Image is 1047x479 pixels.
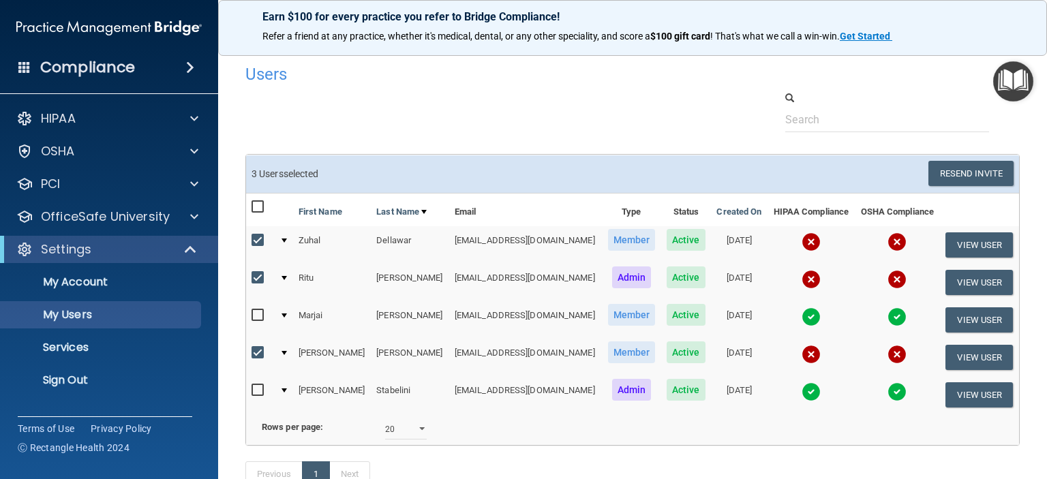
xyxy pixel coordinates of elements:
p: Sign Out [9,373,195,387]
td: [PERSON_NAME] [371,301,449,339]
button: View User [945,345,1013,370]
td: [EMAIL_ADDRESS][DOMAIN_NAME] [449,339,602,376]
img: tick.e7d51cea.svg [802,382,821,401]
span: Member [608,229,656,251]
p: OfficeSafe University [41,208,170,225]
a: OfficeSafe University [16,208,198,225]
h6: 3 User selected [252,169,622,179]
td: [EMAIL_ADDRESS][DOMAIN_NAME] [449,264,602,301]
img: cross.ca9f0e7f.svg [887,232,907,251]
span: Admin [612,266,652,288]
a: OSHA [16,143,198,159]
span: ! That's what we call a win-win. [710,31,840,42]
a: Last Name [376,204,427,220]
img: tick.e7d51cea.svg [887,382,907,401]
th: Email [449,194,602,226]
p: My Account [9,275,195,289]
a: Created On [716,204,761,220]
img: PMB logo [16,14,202,42]
img: tick.e7d51cea.svg [887,307,907,326]
span: Refer a friend at any practice, whether it's medical, dental, or any other speciality, and score a [262,31,650,42]
a: First Name [299,204,342,220]
a: Privacy Policy [91,422,152,435]
button: View User [945,307,1013,333]
button: View User [945,232,1013,258]
span: Member [608,341,656,363]
td: [EMAIL_ADDRESS][DOMAIN_NAME] [449,301,602,339]
th: OSHA Compliance [855,194,940,226]
b: Rows per page: [262,422,323,432]
a: Terms of Use [18,422,74,435]
button: Resend Invite [928,161,1014,186]
td: [EMAIL_ADDRESS][DOMAIN_NAME] [449,226,602,264]
span: Active [667,379,705,401]
p: HIPAA [41,110,76,127]
input: Search [785,107,989,132]
td: [DATE] [711,376,768,413]
td: [PERSON_NAME] [293,376,371,413]
td: [DATE] [711,264,768,301]
h4: Compliance [40,58,135,77]
th: HIPAA Compliance [768,194,855,226]
h4: Users [245,65,688,83]
td: [EMAIL_ADDRESS][DOMAIN_NAME] [449,376,602,413]
td: [DATE] [711,226,768,264]
p: PCI [41,176,60,192]
p: OSHA [41,143,75,159]
td: Ritu [293,264,371,301]
span: Active [667,266,705,288]
span: s [279,168,284,179]
strong: Get Started [840,31,890,42]
span: Active [667,304,705,326]
td: Stabelini [371,376,449,413]
img: cross.ca9f0e7f.svg [802,345,821,364]
td: Zuhal [293,226,371,264]
button: Open Resource Center [993,61,1033,102]
span: Active [667,341,705,363]
td: Marjai [293,301,371,339]
img: tick.e7d51cea.svg [802,307,821,326]
th: Type [602,194,661,226]
span: Admin [612,379,652,401]
td: [PERSON_NAME] [371,339,449,376]
img: cross.ca9f0e7f.svg [887,270,907,289]
p: Settings [41,241,91,258]
span: Active [667,229,705,251]
td: [DATE] [711,339,768,376]
p: Earn $100 for every practice you refer to Bridge Compliance! [262,10,1003,23]
td: Dellawar [371,226,449,264]
img: cross.ca9f0e7f.svg [887,345,907,364]
a: Get Started [840,31,892,42]
a: HIPAA [16,110,198,127]
span: Ⓒ Rectangle Health 2024 [18,441,130,454]
a: PCI [16,176,198,192]
td: [PERSON_NAME] [371,264,449,301]
span: Member [608,304,656,326]
td: [DATE] [711,301,768,339]
strong: $100 gift card [650,31,710,42]
img: cross.ca9f0e7f.svg [802,270,821,289]
td: [PERSON_NAME] [293,339,371,376]
button: View User [945,382,1013,407]
button: View User [945,270,1013,295]
img: cross.ca9f0e7f.svg [802,232,821,251]
a: Settings [16,241,198,258]
th: Status [661,194,711,226]
p: My Users [9,308,195,322]
p: Services [9,341,195,354]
